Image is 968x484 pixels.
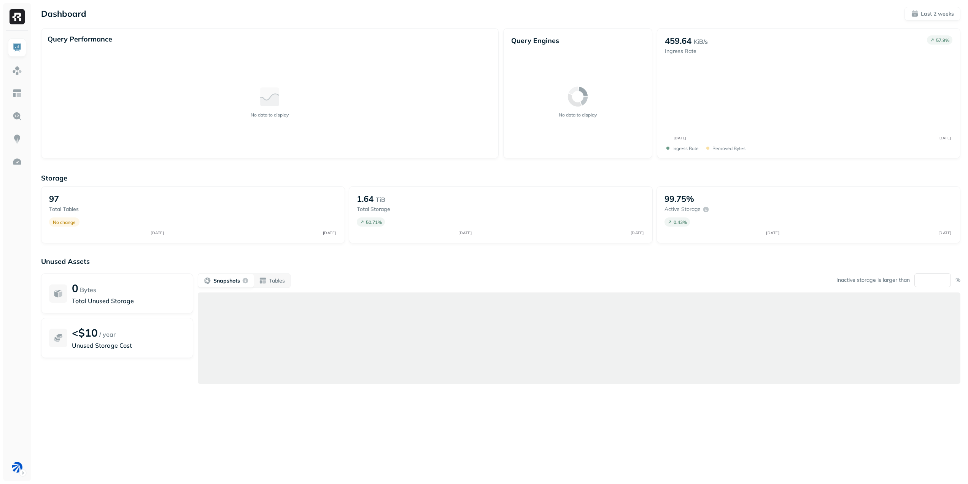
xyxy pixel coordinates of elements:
[674,219,687,225] p: 0.43 %
[672,145,699,151] p: Ingress Rate
[904,7,960,21] button: Last 2 weeks
[936,37,949,43] p: 57.9 %
[48,35,112,43] p: Query Performance
[151,230,164,235] tspan: [DATE]
[938,136,951,140] tspan: [DATE]
[694,37,708,46] p: KiB/s
[511,36,645,45] p: Query Engines
[664,206,701,213] p: Active storage
[357,193,374,204] p: 1.64
[213,277,240,284] p: Snapshots
[72,281,78,295] p: 0
[766,230,779,235] tspan: [DATE]
[49,193,59,204] p: 97
[12,43,22,53] img: Dashboard
[665,48,708,55] p: Ingress Rate
[72,296,185,305] p: Total Unused Storage
[712,145,745,151] p: Removed bytes
[559,112,597,118] p: No data to display
[12,65,22,75] img: Assets
[323,230,336,235] tspan: [DATE]
[12,88,22,98] img: Asset Explorer
[665,35,691,46] p: 459.64
[49,206,150,213] p: Total tables
[376,195,385,204] p: TiB
[664,193,694,204] p: 99.75%
[72,326,98,339] p: <$10
[72,341,185,350] p: Unused Storage Cost
[80,285,96,294] p: Bytes
[836,276,910,284] p: Inactive storage is larger than
[41,257,960,266] p: Unused Assets
[458,230,472,235] tspan: [DATE]
[251,112,289,118] p: No data to display
[12,462,22,473] img: BAM
[53,219,76,225] p: No change
[674,136,687,140] tspan: [DATE]
[631,230,644,235] tspan: [DATE]
[921,10,954,18] p: Last 2 weeks
[12,157,22,167] img: Optimization
[41,8,86,19] p: Dashboard
[41,174,960,182] p: Storage
[12,111,22,121] img: Query Explorer
[99,330,116,339] p: / year
[12,134,22,144] img: Insights
[366,219,382,225] p: 50.71 %
[357,206,458,213] p: Total storage
[938,230,952,235] tspan: [DATE]
[10,9,25,24] img: Ryft
[955,276,960,284] p: %
[269,277,285,284] p: Tables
